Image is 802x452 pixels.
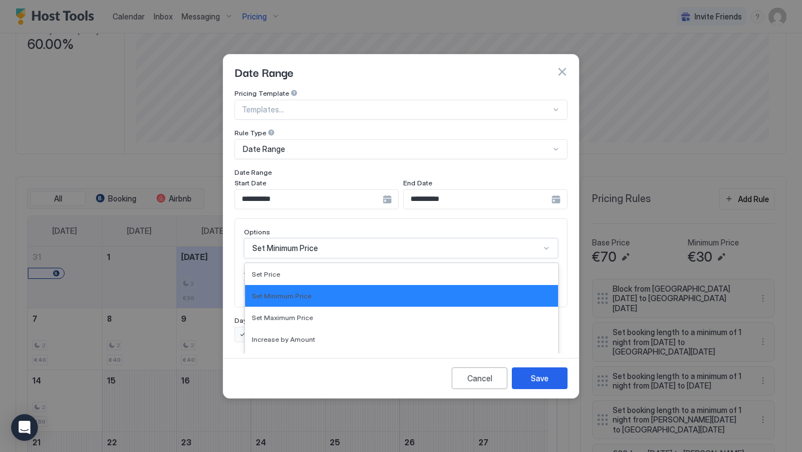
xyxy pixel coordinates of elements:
span: Date Range [243,144,285,154]
span: Pricing Template [234,89,289,97]
span: Increase by Amount [252,335,315,343]
div: Cancel [467,372,492,384]
span: Options [244,228,270,236]
button: Cancel [452,367,507,389]
span: Set Price [252,270,280,278]
div: Open Intercom Messenger [11,414,38,441]
span: Start Date [234,179,266,187]
span: End Date [403,179,432,187]
span: Set Minimum Price [252,243,318,253]
button: Save [512,367,568,389]
input: Input Field [404,190,551,209]
input: Input Field [235,190,383,209]
span: Days of the week [234,316,288,325]
span: Amount [244,267,269,276]
span: Date Range [234,63,294,80]
span: Set Maximum Price [252,313,313,322]
span: Rule Type [234,129,266,137]
span: Date Range [234,168,272,176]
div: Save [531,372,549,384]
span: Set Minimum Price [252,292,311,300]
